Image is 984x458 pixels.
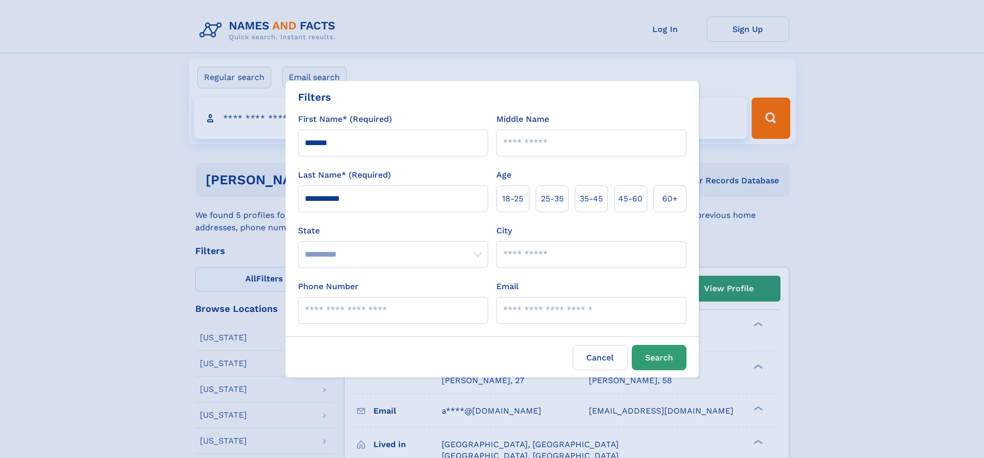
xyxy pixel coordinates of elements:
label: Middle Name [496,113,549,125]
label: Cancel [573,345,628,370]
span: 25‑35 [541,193,564,205]
label: Phone Number [298,280,358,293]
label: Last Name* (Required) [298,169,391,181]
label: City [496,225,512,237]
span: 18‑25 [502,193,523,205]
span: 60+ [662,193,678,205]
span: 45‑60 [618,193,643,205]
label: Age [496,169,511,181]
label: First Name* (Required) [298,113,392,125]
button: Search [632,345,686,370]
span: 35‑45 [580,193,603,205]
label: State [298,225,488,237]
div: Filters [298,89,331,105]
label: Email [496,280,519,293]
